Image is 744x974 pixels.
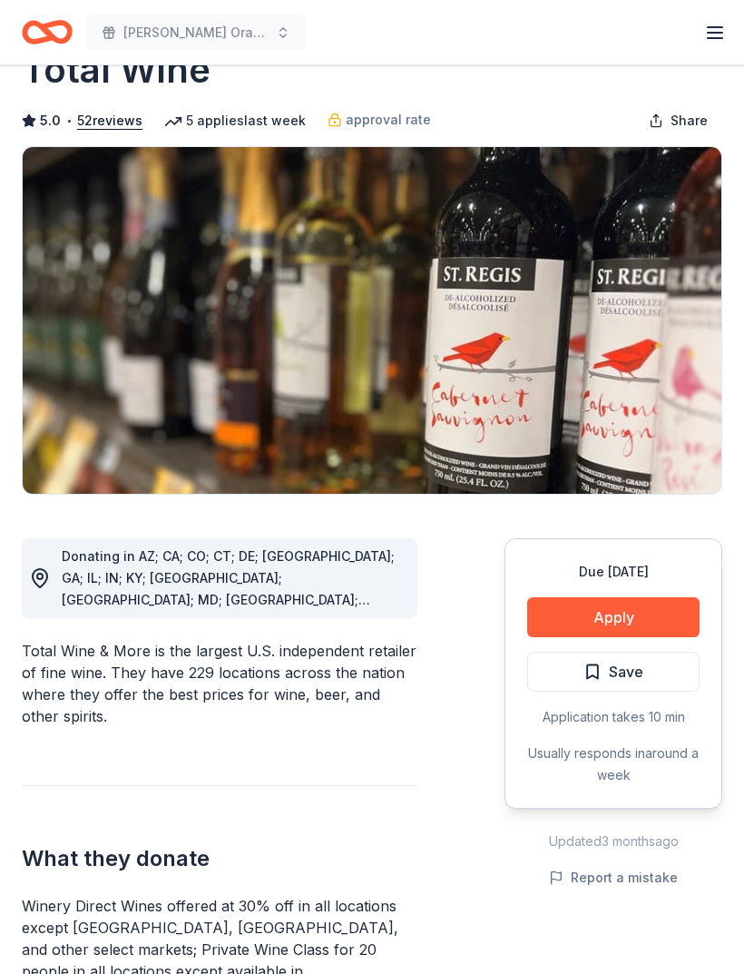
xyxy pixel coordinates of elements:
a: Home [22,11,73,54]
div: Due [DATE] [527,561,700,583]
button: Report a mistake [549,867,678,889]
span: [PERSON_NAME] Orange Ball [123,22,269,44]
span: Donating in AZ; CA; CO; CT; DE; [GEOGRAPHIC_DATA]; GA; IL; IN; KY; [GEOGRAPHIC_DATA]; [GEOGRAPHIC... [62,548,395,738]
div: 5 applies last week [164,110,306,132]
span: approval rate [346,109,431,131]
div: Updated 3 months ago [504,831,722,852]
button: [PERSON_NAME] Orange Ball [87,15,305,51]
div: Usually responds in around a week [527,743,700,786]
div: Application takes 10 min [527,706,700,728]
button: Share [634,103,722,139]
img: Image for Total Wine [23,147,721,494]
button: 52reviews [77,110,142,132]
h2: What they donate [22,844,417,873]
a: approval rate [328,109,431,131]
button: Apply [527,597,700,637]
span: Save [609,660,643,684]
button: Save [527,652,700,692]
h1: Total Wine [22,44,210,95]
span: 5.0 [40,110,61,132]
span: Share [671,110,708,132]
div: Total Wine & More is the largest U.S. independent retailer of fine wine. They have 229 locations ... [22,640,417,727]
span: • [66,113,73,128]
